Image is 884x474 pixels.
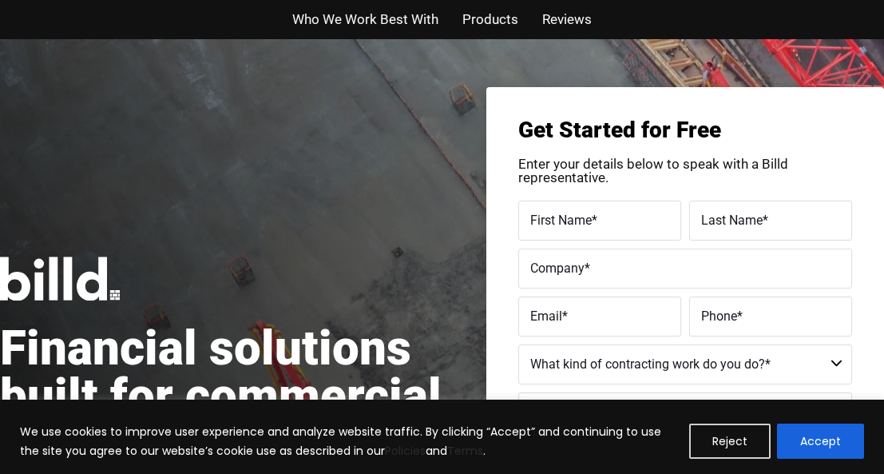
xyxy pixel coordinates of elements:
[530,260,585,275] span: Company
[292,8,438,31] a: Who We Work Best With
[530,212,592,227] span: First Name
[701,308,737,323] span: Phone
[462,8,518,31] a: Products
[447,443,483,459] a: Terms
[385,443,426,459] a: Policies
[518,119,852,141] h3: Get Started for Free
[701,212,763,227] span: Last Name
[542,8,592,31] a: Reviews
[20,422,677,460] p: We use cookies to improve user experience and analyze website traffic. By clicking “Accept” and c...
[777,424,864,459] button: Accept
[518,157,852,185] p: Enter your details below to speak with a Billd representative.
[530,308,562,323] span: Email
[689,424,771,459] button: Reject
